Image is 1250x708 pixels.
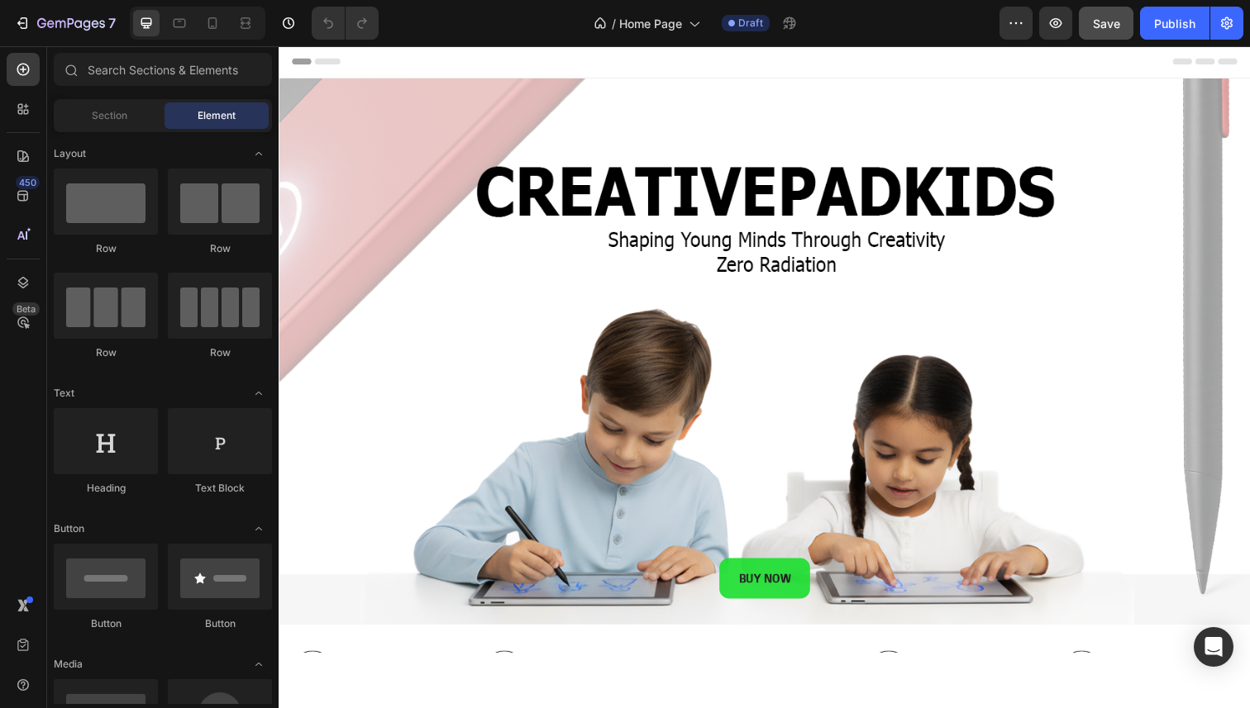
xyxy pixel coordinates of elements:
[54,386,74,401] span: Text
[1140,7,1209,40] button: Publish
[12,618,57,663] img: gempages_585656991708349275-b0351a1d-68eb-472b-ac5e-81b2f5a39ba4.svg
[738,16,763,31] span: Draft
[246,140,272,167] span: Toggle open
[54,521,84,536] span: Button
[1194,627,1233,667] div: Open Intercom Messenger
[198,108,236,123] span: Element
[312,7,379,40] div: Undo/Redo
[1079,7,1133,40] button: Save
[1154,15,1195,32] div: Publish
[450,524,542,564] button: <p>BUY NOW</p>
[54,241,158,256] div: Row
[16,176,40,189] div: 450
[54,657,83,672] span: Media
[246,651,272,677] span: Toggle open
[54,481,158,496] div: Heading
[798,618,842,662] img: gempages_585656991708349275-f4102e77-291c-47d7-897f-52f7aac8cb03.svg
[168,241,272,256] div: Row
[246,516,272,542] span: Toggle open
[7,7,123,40] button: 7
[54,616,158,631] div: Button
[612,15,616,32] span: /
[108,13,116,33] p: 7
[601,618,646,662] img: gempages_585656991708349275-b96060db-6542-4dc8-b363-ee4a03a2253f.svg
[1093,17,1120,31] span: Save
[168,481,272,496] div: Text Block
[54,53,272,86] input: Search Sections & Elements
[168,345,272,360] div: Row
[54,345,158,360] div: Row
[619,15,682,32] span: Home Page
[246,380,272,406] span: Toggle open
[208,618,253,662] img: gempages_585656991708349275-63948382-be98-4a34-b302-d485949a39a5.svg
[54,146,86,161] span: Layout
[92,108,127,123] span: Section
[12,302,40,316] div: Beta
[168,616,272,631] div: Button
[470,534,522,554] p: BUY NOW
[279,45,1250,652] iframe: Design area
